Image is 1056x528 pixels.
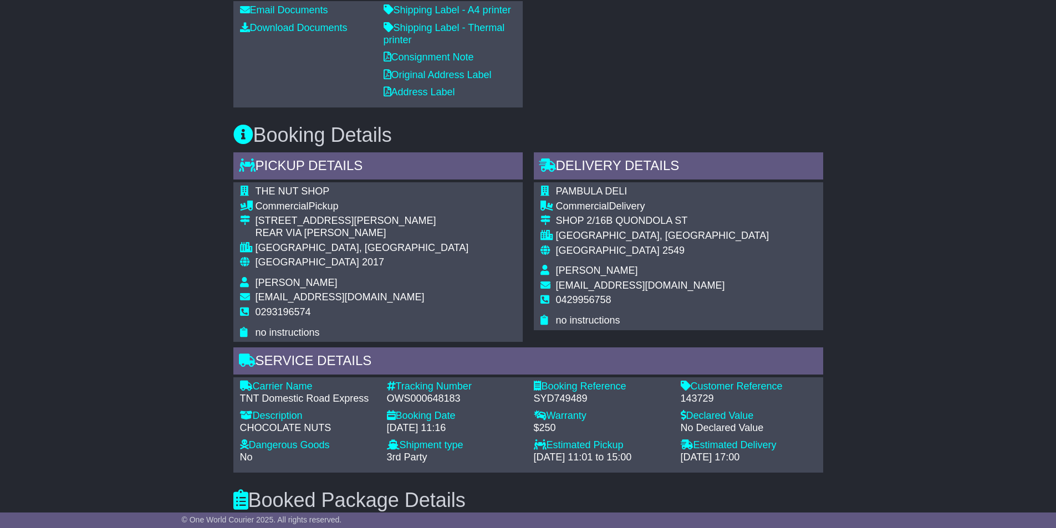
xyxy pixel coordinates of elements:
[556,294,611,305] span: 0429956758
[681,393,817,405] div: 143729
[387,439,523,452] div: Shipment type
[384,22,505,45] a: Shipping Label - Thermal printer
[256,327,320,338] span: no instructions
[240,422,376,434] div: CHOCOLATE NUTS
[233,124,823,146] h3: Booking Details
[556,280,725,291] span: [EMAIL_ADDRESS][DOMAIN_NAME]
[384,4,511,16] a: Shipping Label - A4 printer
[681,381,817,393] div: Customer Reference
[256,186,330,197] span: THE NUT SHOP
[662,245,685,256] span: 2549
[256,277,338,288] span: [PERSON_NAME]
[387,422,523,434] div: [DATE] 11:16
[362,257,384,268] span: 2017
[387,381,523,393] div: Tracking Number
[556,215,769,227] div: SHOP 2/16B QUONDOLA ST
[256,215,469,227] div: [STREET_ADDRESS][PERSON_NAME]
[534,452,670,464] div: [DATE] 11:01 to 15:00
[384,52,474,63] a: Consignment Note
[556,315,620,326] span: no instructions
[256,201,309,212] span: Commercial
[240,22,348,33] a: Download Documents
[681,422,817,434] div: No Declared Value
[240,393,376,405] div: TNT Domestic Road Express
[556,201,769,213] div: Delivery
[681,410,817,422] div: Declared Value
[256,257,359,268] span: [GEOGRAPHIC_DATA]
[256,306,311,317] span: 0293196574
[387,410,523,422] div: Booking Date
[256,201,469,213] div: Pickup
[534,381,670,393] div: Booking Reference
[387,393,523,405] div: OWS000648183
[240,452,253,463] span: No
[534,422,670,434] div: $250
[240,381,376,393] div: Carrier Name
[556,201,609,212] span: Commercial
[256,227,469,239] div: REAR VIA [PERSON_NAME]
[534,439,670,452] div: Estimated Pickup
[240,410,376,422] div: Description
[556,230,769,242] div: [GEOGRAPHIC_DATA], [GEOGRAPHIC_DATA]
[233,152,523,182] div: Pickup Details
[534,393,670,405] div: SYD749489
[384,69,492,80] a: Original Address Label
[182,515,342,524] span: © One World Courier 2025. All rights reserved.
[240,4,328,16] a: Email Documents
[534,410,670,422] div: Warranty
[240,439,376,452] div: Dangerous Goods
[556,265,638,276] span: [PERSON_NAME]
[681,439,817,452] div: Estimated Delivery
[681,452,817,464] div: [DATE] 17:00
[256,242,469,254] div: [GEOGRAPHIC_DATA], [GEOGRAPHIC_DATA]
[233,347,823,377] div: Service Details
[556,186,628,197] span: PAMBULA DELI
[387,452,427,463] span: 3rd Party
[556,245,660,256] span: [GEOGRAPHIC_DATA]
[534,152,823,182] div: Delivery Details
[384,86,455,98] a: Address Label
[256,291,425,303] span: [EMAIL_ADDRESS][DOMAIN_NAME]
[233,489,823,511] h3: Booked Package Details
